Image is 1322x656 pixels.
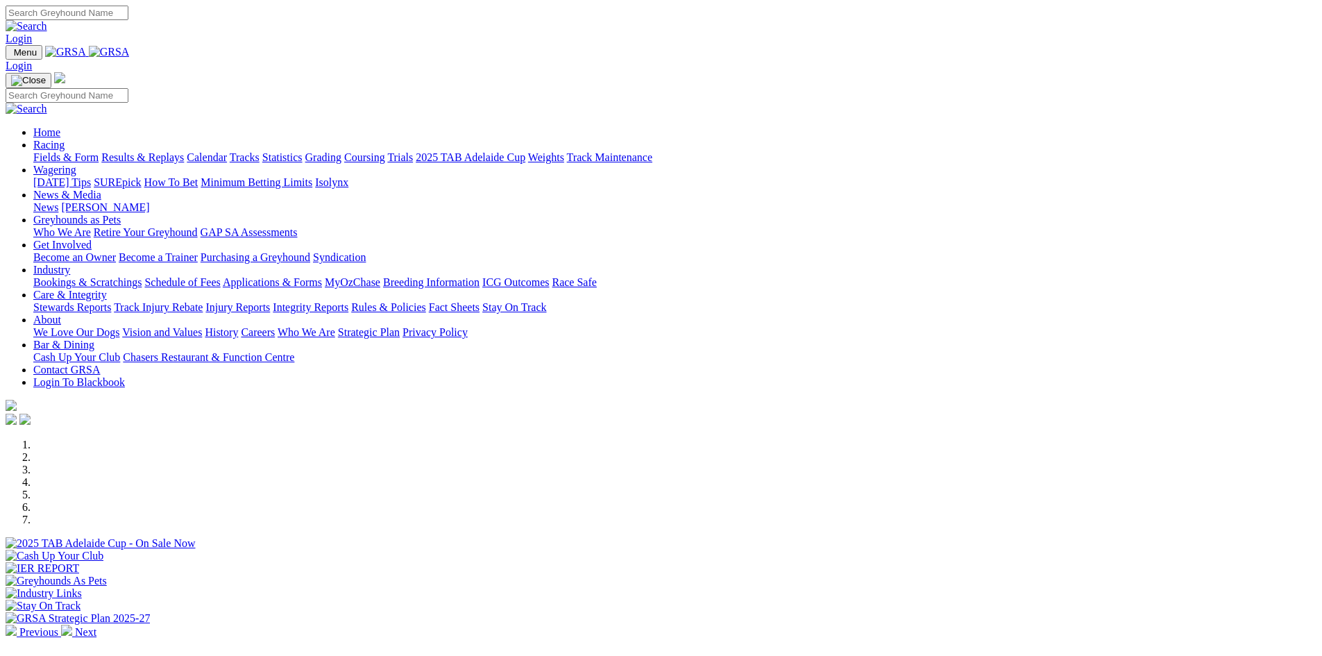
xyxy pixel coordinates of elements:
[33,326,119,338] a: We Love Our Dogs
[6,88,128,103] input: Search
[6,20,47,33] img: Search
[351,301,426,313] a: Rules & Policies
[33,326,1316,339] div: About
[6,575,107,587] img: Greyhounds As Pets
[54,72,65,83] img: logo-grsa-white.png
[14,47,37,58] span: Menu
[201,226,298,238] a: GAP SA Assessments
[6,550,103,562] img: Cash Up Your Club
[6,600,80,612] img: Stay On Track
[33,201,58,213] a: News
[6,103,47,115] img: Search
[201,176,312,188] a: Minimum Betting Limits
[33,314,61,326] a: About
[33,351,120,363] a: Cash Up Your Club
[94,176,141,188] a: SUREpick
[144,176,198,188] a: How To Bet
[33,176,1316,189] div: Wagering
[75,626,96,638] span: Next
[123,351,294,363] a: Chasers Restaurant & Function Centre
[230,151,260,163] a: Tracks
[33,276,142,288] a: Bookings & Scratchings
[101,151,184,163] a: Results & Replays
[325,276,380,288] a: MyOzChase
[114,301,203,313] a: Track Injury Rebate
[273,301,348,313] a: Integrity Reports
[33,264,70,276] a: Industry
[33,376,125,388] a: Login To Blackbook
[119,251,198,263] a: Become a Trainer
[552,276,596,288] a: Race Safe
[144,276,220,288] a: Schedule of Fees
[122,326,202,338] a: Vision and Values
[262,151,303,163] a: Statistics
[6,414,17,425] img: facebook.svg
[33,201,1316,214] div: News & Media
[33,214,121,226] a: Greyhounds as Pets
[383,276,480,288] a: Breeding Information
[205,301,270,313] a: Injury Reports
[6,626,61,638] a: Previous
[33,364,100,376] a: Contact GRSA
[315,176,348,188] a: Isolynx
[6,33,32,44] a: Login
[6,60,32,72] a: Login
[201,251,310,263] a: Purchasing a Greyhound
[33,276,1316,289] div: Industry
[313,251,366,263] a: Syndication
[33,301,111,313] a: Stewards Reports
[6,562,79,575] img: IER REPORT
[33,251,1316,264] div: Get Involved
[33,151,1316,164] div: Racing
[33,189,101,201] a: News & Media
[429,301,480,313] a: Fact Sheets
[33,176,91,188] a: [DATE] Tips
[205,326,238,338] a: History
[387,151,413,163] a: Trials
[94,226,198,238] a: Retire Your Greyhound
[338,326,400,338] a: Strategic Plan
[6,45,42,60] button: Toggle navigation
[11,75,46,86] img: Close
[6,587,82,600] img: Industry Links
[33,226,91,238] a: Who We Are
[6,625,17,636] img: chevron-left-pager-white.svg
[528,151,564,163] a: Weights
[6,537,196,550] img: 2025 TAB Adelaide Cup - On Sale Now
[33,289,107,301] a: Care & Integrity
[33,139,65,151] a: Racing
[402,326,468,338] a: Privacy Policy
[278,326,335,338] a: Who We Are
[344,151,385,163] a: Coursing
[416,151,525,163] a: 2025 TAB Adelaide Cup
[33,339,94,351] a: Bar & Dining
[61,201,149,213] a: [PERSON_NAME]
[6,400,17,411] img: logo-grsa-white.png
[6,6,128,20] input: Search
[33,164,76,176] a: Wagering
[45,46,86,58] img: GRSA
[33,351,1316,364] div: Bar & Dining
[89,46,130,58] img: GRSA
[241,326,275,338] a: Careers
[19,626,58,638] span: Previous
[223,276,322,288] a: Applications & Forms
[33,226,1316,239] div: Greyhounds as Pets
[61,625,72,636] img: chevron-right-pager-white.svg
[482,276,549,288] a: ICG Outcomes
[33,151,99,163] a: Fields & Form
[567,151,652,163] a: Track Maintenance
[6,612,150,625] img: GRSA Strategic Plan 2025-27
[61,626,96,638] a: Next
[305,151,341,163] a: Grading
[33,251,116,263] a: Become an Owner
[6,73,51,88] button: Toggle navigation
[482,301,546,313] a: Stay On Track
[33,239,92,251] a: Get Involved
[33,301,1316,314] div: Care & Integrity
[19,414,31,425] img: twitter.svg
[33,126,60,138] a: Home
[187,151,227,163] a: Calendar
